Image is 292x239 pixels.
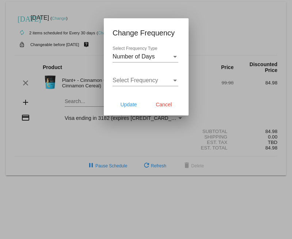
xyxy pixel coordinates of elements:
span: Cancel [156,102,172,107]
h1: Change Frequency [113,27,180,39]
span: Select Frequency [113,77,158,83]
button: Update [113,98,145,111]
button: Cancel [148,98,180,111]
mat-select: Select Frequency [113,77,178,84]
span: Update [120,102,137,107]
span: Number of Days [113,53,155,60]
mat-select: Select Frequency Type [113,53,178,60]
